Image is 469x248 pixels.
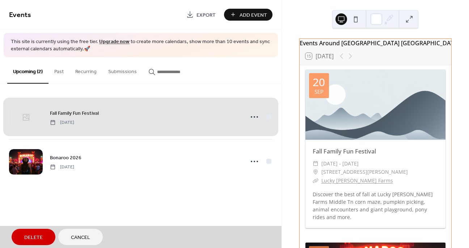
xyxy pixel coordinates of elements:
span: Cancel [71,234,90,241]
button: Delete [12,229,55,245]
a: Lucky [PERSON_NAME] Farms [321,177,393,184]
span: This site is currently using the free tier. to create more calendars, show more than 10 events an... [11,38,271,52]
span: Add Event [240,11,267,19]
div: ​ [313,168,318,176]
div: Events Around [GEOGRAPHIC_DATA] [GEOGRAPHIC_DATA] [300,39,451,47]
button: Upcoming (2) [7,57,48,84]
div: Discover the best of fall at Lucky [PERSON_NAME] Farms Middle Tn corn maze, pumpkin picking, anim... [305,190,445,221]
button: Submissions [102,57,143,83]
button: Cancel [58,229,103,245]
button: Recurring [69,57,102,83]
span: [STREET_ADDRESS][PERSON_NAME] [321,168,408,176]
div: ​ [313,176,318,185]
div: Sep [314,89,324,94]
button: Add Event [224,9,272,21]
div: 20 [313,77,325,88]
span: [DATE] - [DATE] [321,159,359,168]
span: Export [197,11,216,19]
a: Fall Family Fun Festival [313,147,376,155]
div: ​ [313,159,318,168]
button: Past [48,57,69,83]
span: Delete [24,234,43,241]
span: Events [9,8,31,22]
a: Export [181,9,221,21]
a: Upgrade now [99,37,130,47]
